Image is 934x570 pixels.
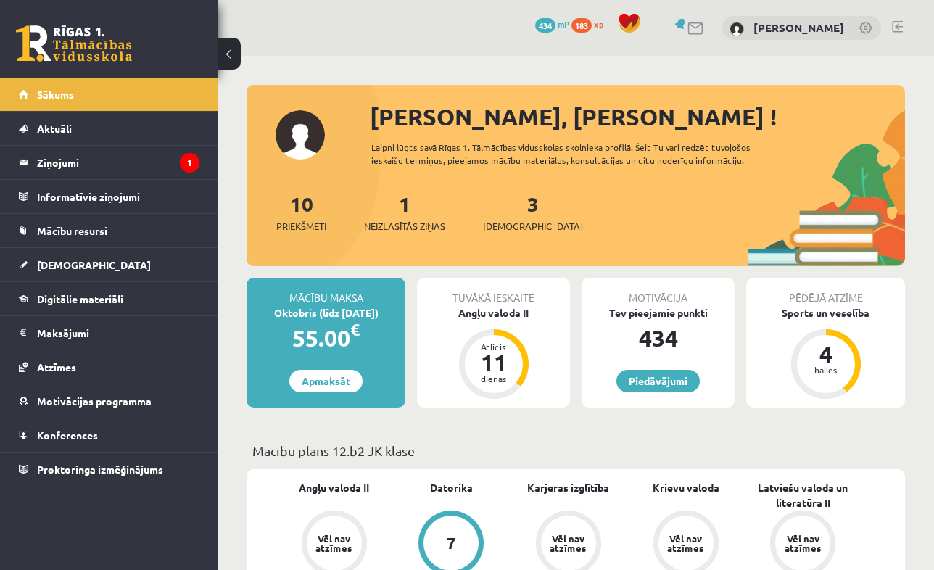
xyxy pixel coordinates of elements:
legend: Maksājumi [37,316,199,350]
a: Apmaksāt [289,370,363,392]
div: Vēl nav atzīmes [666,534,706,553]
div: Pēdējā atzīme [746,278,905,305]
span: Priekšmeti [276,219,326,234]
legend: Ziņojumi [37,146,199,179]
a: 1Neizlasītās ziņas [364,191,445,234]
span: mP [558,18,569,30]
a: [PERSON_NAME] [753,20,844,35]
a: Maksājumi [19,316,199,350]
a: 434 mP [535,18,569,30]
span: Motivācijas programma [37,395,152,408]
a: Piedāvājumi [616,370,700,392]
div: balles [804,365,848,374]
div: Vēl nav atzīmes [548,534,589,553]
div: 4 [804,342,848,365]
span: 434 [535,18,555,33]
div: Tev pieejamie punkti [582,305,735,321]
a: Angļu valoda II Atlicis 11 dienas [417,305,570,401]
span: Sākums [37,88,74,101]
span: € [350,319,360,340]
div: Atlicis [472,342,516,351]
span: [DEMOGRAPHIC_DATA] [483,219,583,234]
span: Digitālie materiāli [37,292,123,305]
i: 1 [180,153,199,173]
a: Konferences [19,418,199,452]
a: [DEMOGRAPHIC_DATA] [19,248,199,281]
a: Sports un veselība 4 balles [746,305,905,401]
a: Sākums [19,78,199,111]
a: Ziņojumi1 [19,146,199,179]
div: Motivācija [582,278,735,305]
span: Mācību resursi [37,224,107,237]
span: [DEMOGRAPHIC_DATA] [37,258,151,271]
div: 11 [472,351,516,374]
a: Rīgas 1. Tālmācības vidusskola [16,25,132,62]
a: Angļu valoda II [299,480,369,495]
div: [PERSON_NAME], [PERSON_NAME] ! [370,99,905,134]
span: Konferences [37,429,98,442]
a: Datorika [430,480,473,495]
a: 3[DEMOGRAPHIC_DATA] [483,191,583,234]
div: Angļu valoda II [417,305,570,321]
legend: Informatīvie ziņojumi [37,180,199,213]
div: Oktobris (līdz [DATE]) [247,305,405,321]
span: Atzīmes [37,360,76,373]
span: xp [594,18,603,30]
a: Aktuāli [19,112,199,145]
span: Proktoringa izmēģinājums [37,463,163,476]
div: dienas [472,374,516,383]
a: Karjeras izglītība [527,480,609,495]
a: 183 xp [571,18,611,30]
a: Latviešu valoda un literatūra II [744,480,861,511]
span: Neizlasītās ziņas [364,219,445,234]
p: Mācību plāns 12.b2 JK klase [252,441,899,460]
a: Motivācijas programma [19,384,199,418]
div: 434 [582,321,735,355]
div: Vēl nav atzīmes [782,534,823,553]
a: Proktoringa izmēģinājums [19,453,199,486]
a: Mācību resursi [19,214,199,247]
a: 10Priekšmeti [276,191,326,234]
span: Aktuāli [37,122,72,135]
img: Sigita Onufrijeva [730,22,744,36]
div: Mācību maksa [247,278,405,305]
a: Atzīmes [19,350,199,384]
a: Digitālie materiāli [19,282,199,315]
span: 183 [571,18,592,33]
div: Sports un veselība [746,305,905,321]
div: Tuvākā ieskaite [417,278,570,305]
div: 7 [447,535,456,551]
a: Informatīvie ziņojumi [19,180,199,213]
a: Krievu valoda [653,480,719,495]
div: Laipni lūgts savā Rīgas 1. Tālmācības vidusskolas skolnieka profilā. Šeit Tu vari redzēt tuvojošo... [371,141,766,167]
div: Vēl nav atzīmes [314,534,355,553]
div: 55.00 [247,321,405,355]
